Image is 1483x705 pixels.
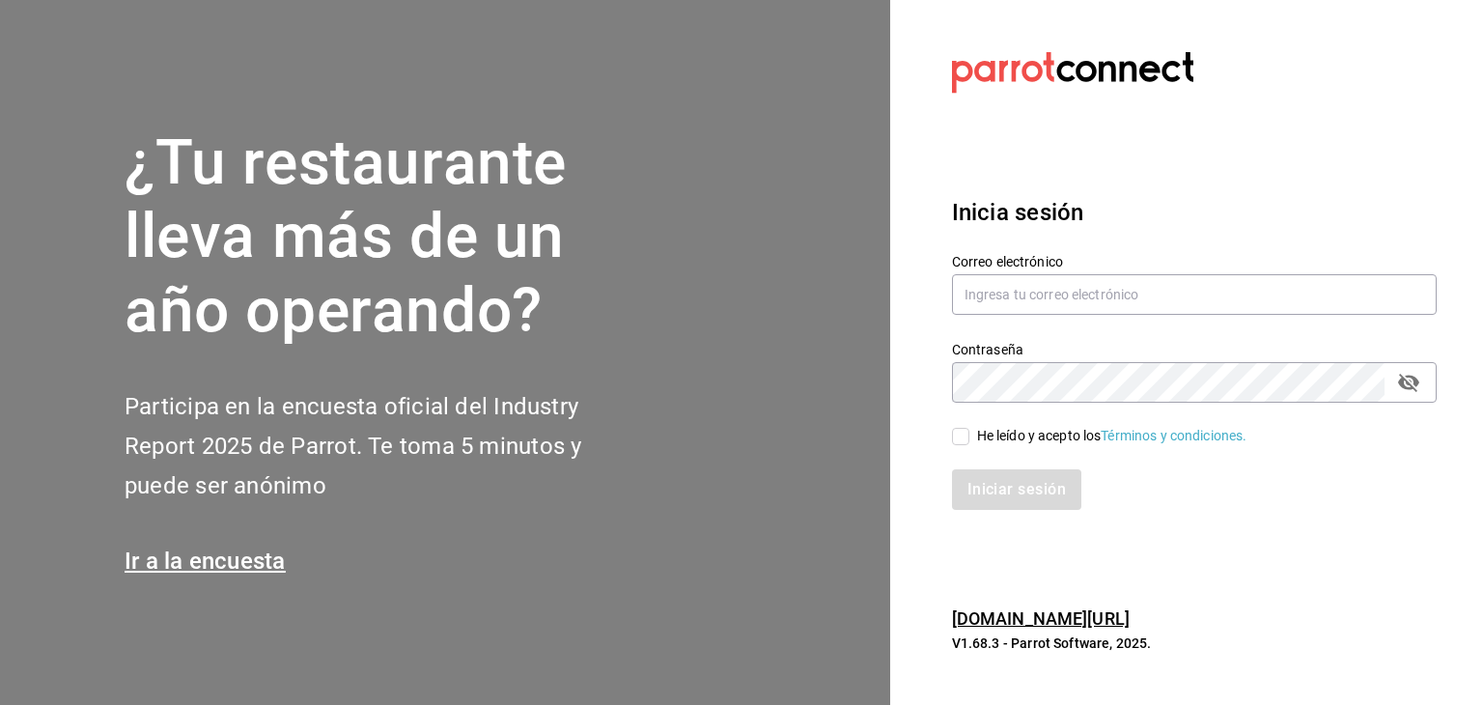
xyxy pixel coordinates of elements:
label: Contraseña [952,342,1437,355]
label: Correo electrónico [952,254,1437,268]
input: Ingresa tu correo electrónico [952,274,1437,315]
a: [DOMAIN_NAME][URL] [952,608,1130,629]
h3: Inicia sesión [952,195,1437,230]
button: passwordField [1392,366,1425,399]
div: He leído y acepto los [977,426,1247,446]
h1: ¿Tu restaurante lleva más de un año operando? [125,127,646,349]
p: V1.68.3 - Parrot Software, 2025. [952,634,1437,653]
a: Ir a la encuesta [125,548,286,575]
h2: Participa en la encuesta oficial del Industry Report 2025 de Parrot. Te toma 5 minutos y puede se... [125,387,646,505]
a: Términos y condiciones. [1101,428,1246,443]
